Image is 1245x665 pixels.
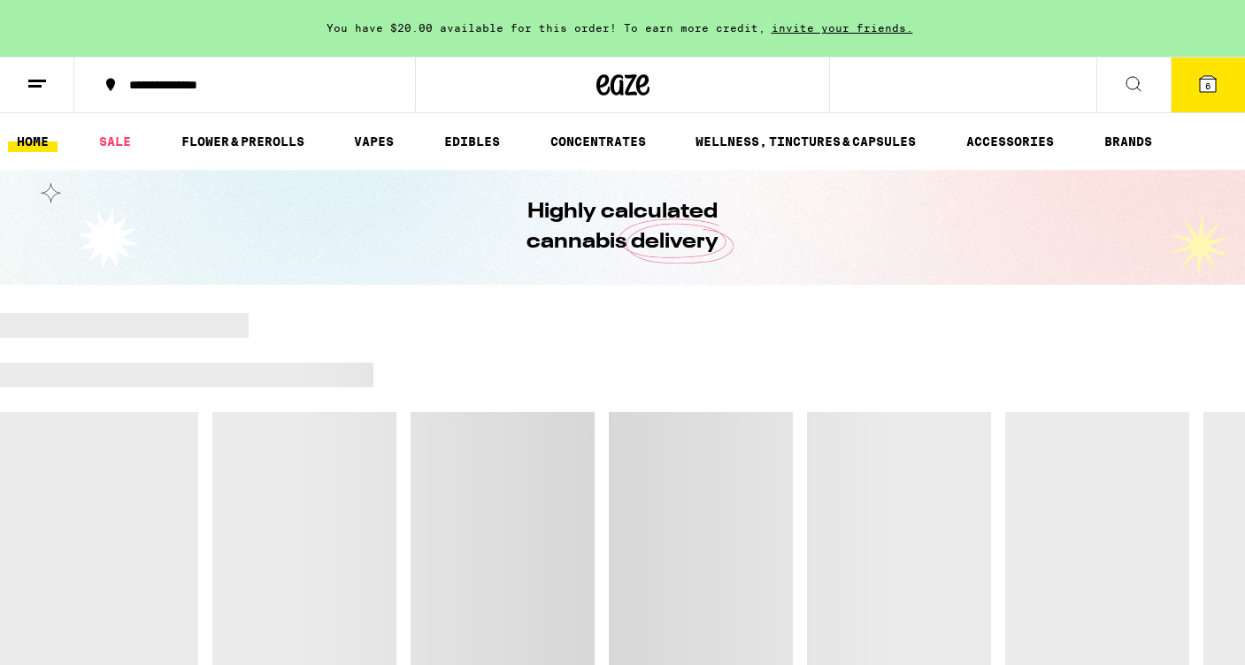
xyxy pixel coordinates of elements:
[1205,80,1210,91] span: 6
[173,131,313,152] a: FLOWER & PREROLLS
[765,22,919,34] span: invite your friends.
[957,131,1063,152] a: ACCESSORIES
[327,22,765,34] span: You have $20.00 available for this order! To earn more credit,
[477,197,769,257] h1: Highly calculated cannabis delivery
[1171,57,1245,112] button: 6
[345,131,403,152] a: VAPES
[687,131,925,152] a: WELLNESS, TINCTURES & CAPSULES
[90,131,140,152] a: SALE
[542,131,655,152] a: CONCENTRATES
[1095,131,1161,152] button: BRANDS
[435,131,509,152] a: EDIBLES
[8,131,58,152] a: HOME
